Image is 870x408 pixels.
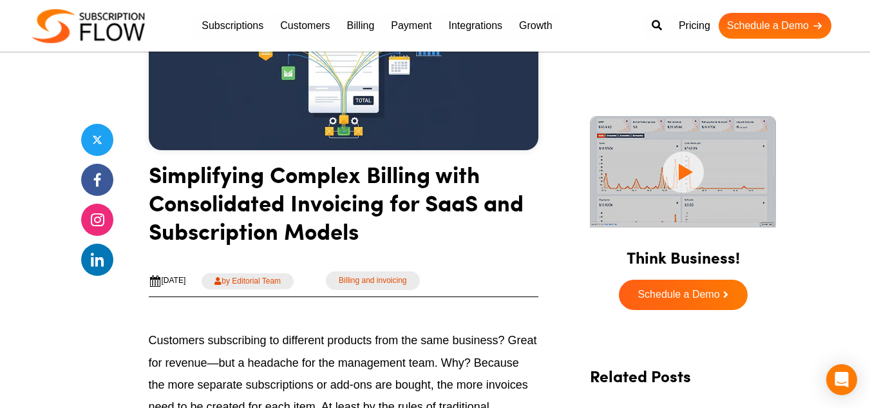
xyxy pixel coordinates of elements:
span: Schedule a Demo [638,289,719,300]
a: Subscriptions [193,13,272,39]
a: Integrations [440,13,511,39]
a: Schedule a Demo [619,280,748,310]
a: Billing and invoicing [326,271,419,290]
a: Growth [511,13,561,39]
div: [DATE] [149,275,186,287]
img: Subscriptionflow [32,9,145,43]
div: Open Intercom Messenger [826,364,857,395]
h2: Think Business! [577,232,790,273]
a: by Editorial Team [202,273,294,289]
a: Payment [383,13,440,39]
a: Pricing [670,13,719,39]
a: Customers [272,13,338,39]
h1: Simplifying Complex Billing with Consolidated Invoicing for SaaS and Subscription Models [149,160,538,255]
img: intro video [590,116,776,228]
a: Billing [339,13,383,39]
h2: Related Posts [590,367,777,398]
a: Schedule a Demo [719,13,831,39]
